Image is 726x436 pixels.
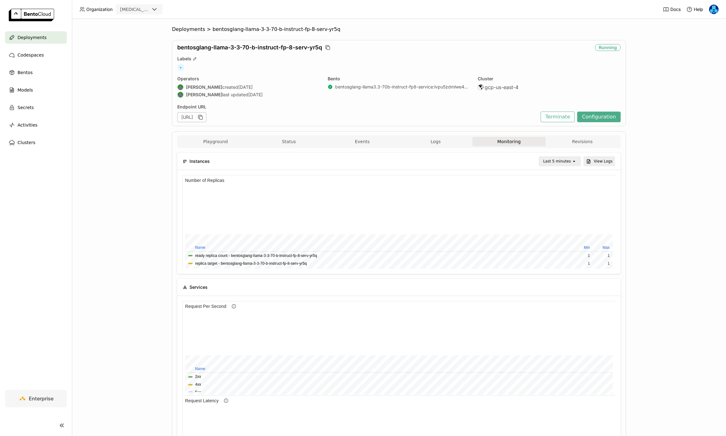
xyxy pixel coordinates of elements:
button: bentosglang-llama-3-3-70-b-instruct-fp-8-serv-yr5q [13,86,99,92]
span: Bentos [18,69,33,76]
nav: Breadcrumbs navigation [172,26,626,33]
div: Help [686,6,703,13]
img: logo [9,9,54,21]
a: Secrets [5,101,67,114]
th: name [3,69,101,77]
td: 126 GB [124,85,142,92]
a: Activities [5,119,67,131]
a: Bentos [5,66,67,79]
div: bentosglang-llama-3-3-70-b-instruct-fp-8-serv-yr5q [213,26,340,33]
td: 4.69 GiB [150,77,172,84]
svg: open [572,159,577,164]
button: Terminate [541,112,575,122]
span: Activities [18,121,38,129]
td: 0% [102,85,124,92]
span: Enterprise [29,395,53,402]
span: Deployments [172,26,205,33]
th: Average Value [102,69,124,77]
div: Endpoint URL [177,104,537,110]
a: Clusters [5,136,67,149]
td: 126 GB [124,77,142,84]
div: Bento [328,76,471,82]
div: [MEDICAL_DATA] [120,6,149,13]
span: Help [694,7,703,12]
span: + [177,64,184,71]
button: Logs [399,137,472,146]
td: 0% [124,77,142,84]
button: Events [325,137,399,146]
td: 126 GB [102,77,124,84]
strong: [PERSON_NAME] [186,92,222,98]
a: Deployments [5,31,67,44]
a: Codespaces [5,49,67,61]
button: P50 [13,81,20,87]
button: Playground [179,137,252,146]
th: name [3,64,430,72]
span: Clusters [18,139,35,146]
span: [DATE] [238,84,253,90]
div: Running [595,44,621,51]
div: last updated [177,92,320,98]
img: Shenyang Zhao [178,84,183,90]
span: > [205,26,213,33]
th: name [3,77,430,84]
span: Organization [86,7,113,12]
a: bentosglang-llama3.3-70b-instruct-fp8-service:lvpu5zdmlwe4zcnc [335,84,471,90]
th: Minimum Value [172,69,192,77]
h6: Memory Usage [0,2,36,9]
img: Yi Guo [709,5,718,14]
th: Average Value [150,69,172,77]
button: Total [13,78,21,84]
button: Status [252,137,326,146]
a: Models [5,84,67,96]
span: gcp-us-east-4 [485,84,518,90]
button: Revisions [546,137,619,146]
button: View Logs [583,156,615,166]
div: Operators [177,76,320,82]
h6: GPU Memory Bandwidth Usage [0,2,68,9]
td: 0% [124,85,142,92]
th: Minimum Value [175,69,193,77]
span: Secrets [18,104,34,111]
td: 4.69 GiB [193,77,213,84]
iframe: Number of Replicas [182,175,616,269]
th: Minimum Value [124,69,142,77]
td: 88.3% [175,85,193,92]
td: 4.69 GiB [172,77,192,84]
td: 4.69 GiB [150,85,172,92]
th: name [3,69,150,77]
td: 88.3% [175,77,193,84]
div: Cluster [478,76,621,82]
td: 101% [194,77,213,84]
div: [URL] [177,112,206,122]
span: Docs [670,7,681,12]
strong: [PERSON_NAME] [186,84,222,90]
span: Codespaces [18,51,44,59]
span: [DATE] [248,92,263,98]
td: 4.69 GiB [193,85,213,92]
button: Average [13,73,27,79]
a: Enterprise [5,390,67,407]
h6: GPU Memory Usage [0,2,47,9]
span: Deployments [18,34,47,41]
